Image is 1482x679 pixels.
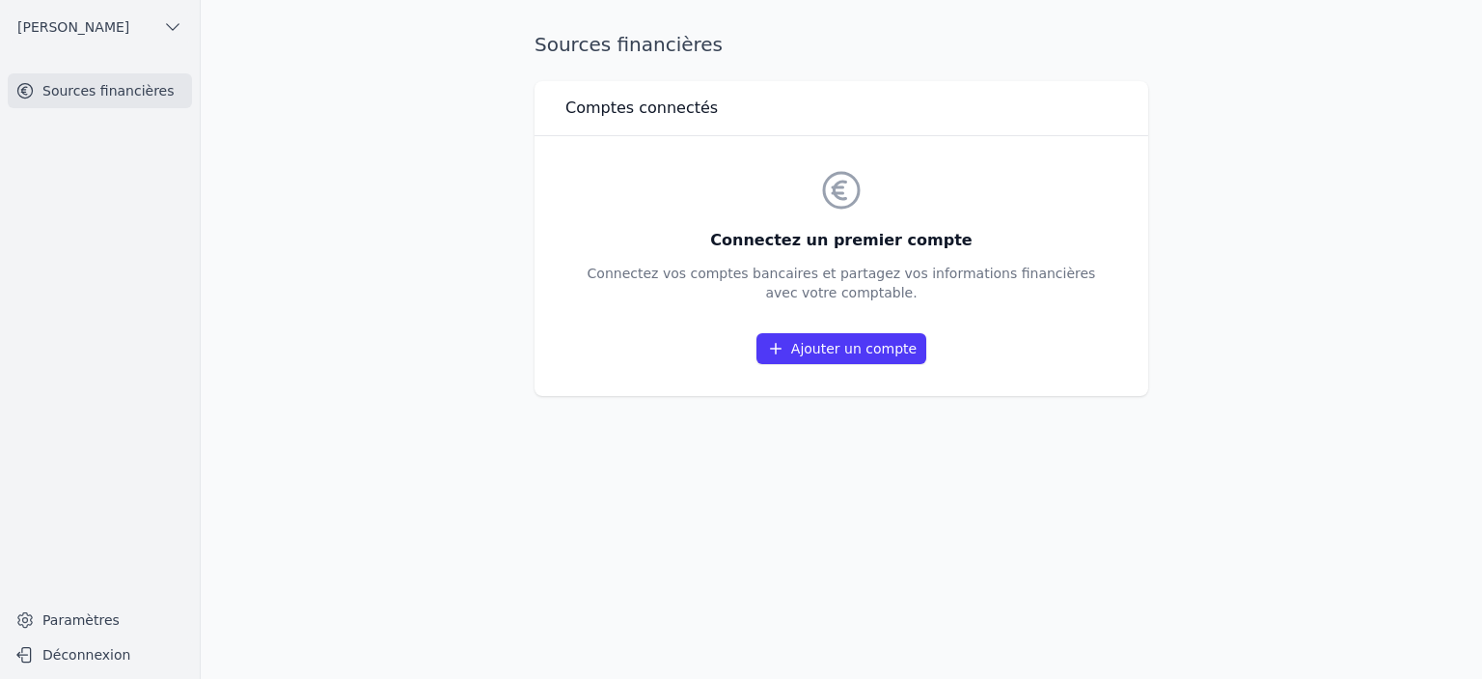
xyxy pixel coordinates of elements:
a: Ajouter un compte [756,333,926,364]
h3: Comptes connectés [565,97,718,120]
h3: Connectez un premier compte [588,229,1096,252]
p: Connectez vos comptes bancaires et partagez vos informations financières avec votre comptable. [588,264,1096,302]
button: [PERSON_NAME] [8,12,192,42]
a: Paramètres [8,605,192,636]
button: Déconnexion [8,639,192,670]
h1: Sources financières [535,31,723,58]
span: [PERSON_NAME] [17,17,129,37]
a: Sources financières [8,73,192,108]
